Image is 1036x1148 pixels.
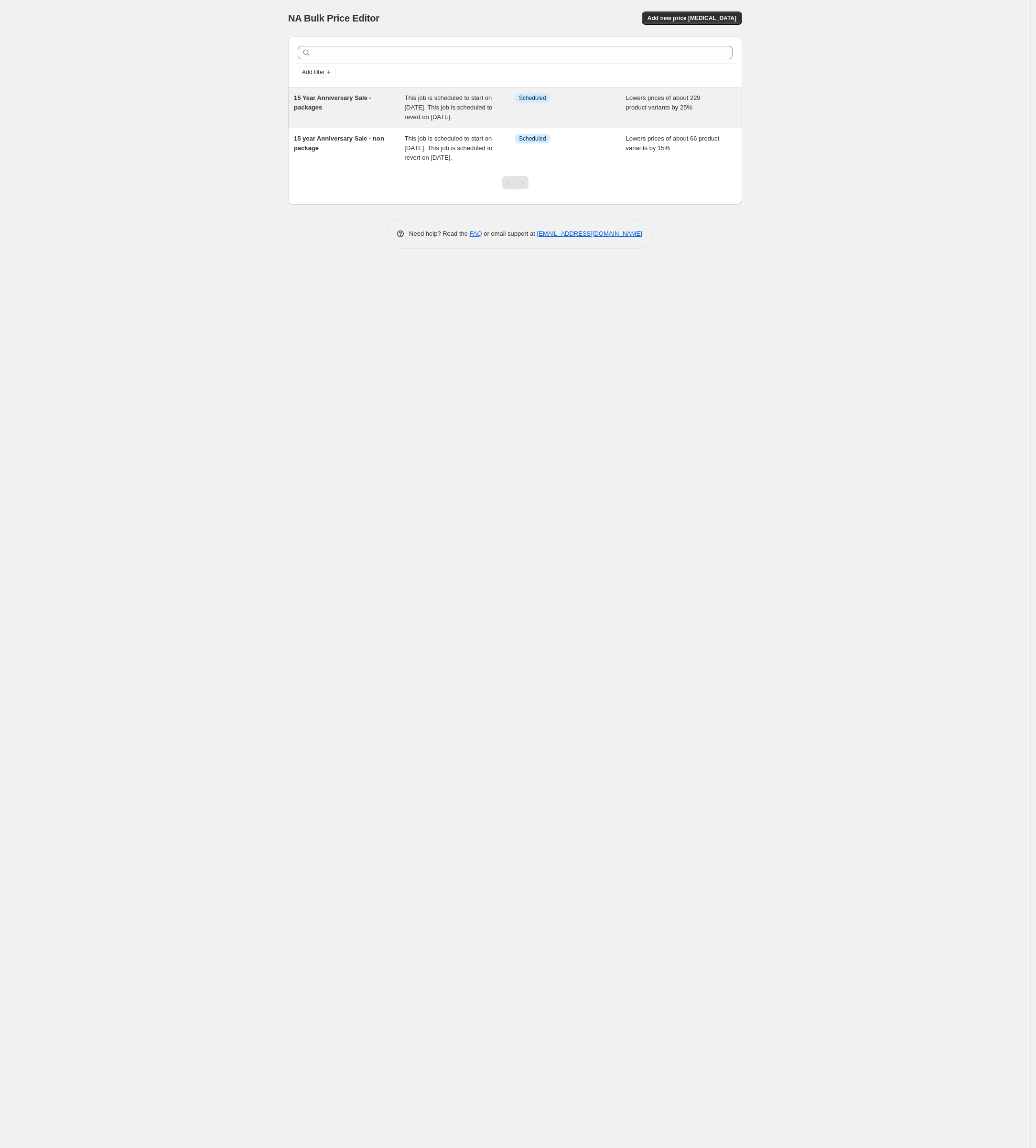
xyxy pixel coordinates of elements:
[626,94,701,111] span: Lowers prices of about 229 product variants by 25%
[519,135,546,142] span: Scheduled
[647,14,736,22] span: Add new price [MEDICAL_DATA]
[294,94,371,111] span: 15 Year Anniversary Sale - packages
[405,135,493,161] span: This job is scheduled to start on [DATE]. This job is scheduled to revert on [DATE].
[642,11,742,25] button: Add new price [MEDICAL_DATA]
[405,94,493,120] span: This job is scheduled to start on [DATE]. This job is scheduled to revert on [DATE].
[537,230,642,237] a: [EMAIL_ADDRESS][DOMAIN_NAME]
[519,94,546,102] span: Scheduled
[626,135,720,152] span: Lowers prices of about 66 product variants by 15%
[409,230,470,237] span: Need help? Read the
[294,135,384,152] span: 15 year Anniversary Sale - non package
[302,68,324,76] span: Add filter
[482,230,537,237] span: or email support at
[298,66,336,78] button: Add filter
[470,230,482,237] a: FAQ
[288,13,379,23] span: NA Bulk Price Editor
[502,176,529,189] nav: Pagination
